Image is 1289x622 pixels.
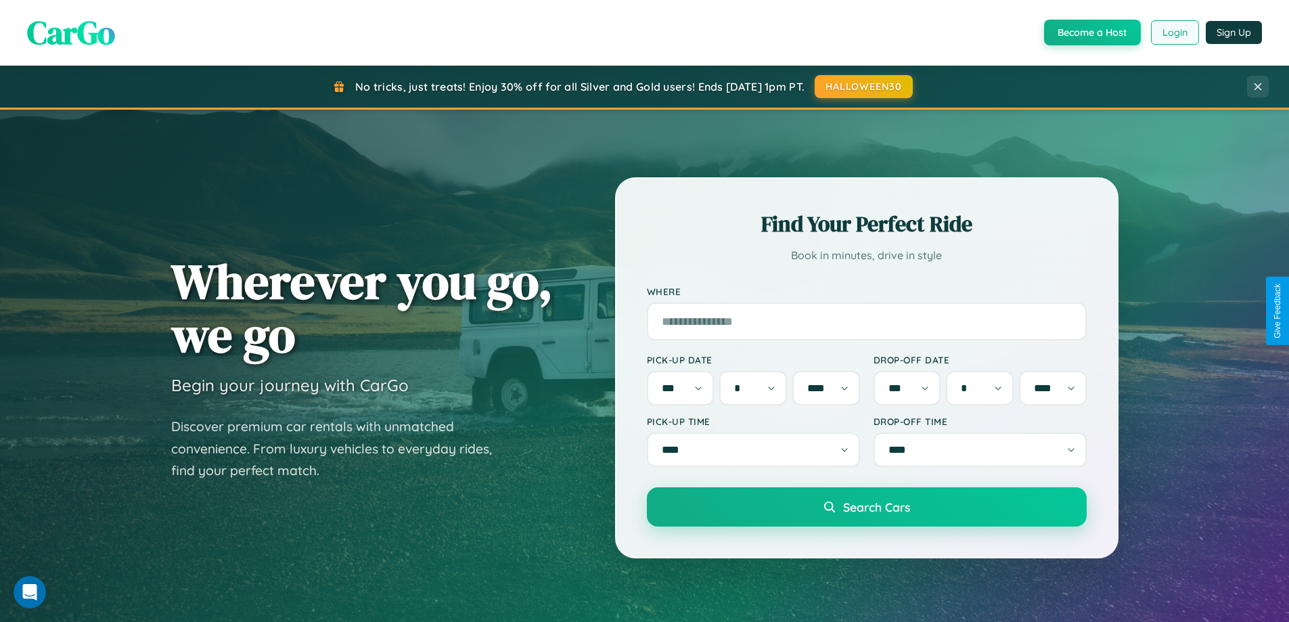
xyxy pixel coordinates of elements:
[171,254,553,361] h1: Wherever you go, we go
[647,416,860,427] label: Pick-up Time
[647,354,860,365] label: Pick-up Date
[27,10,115,55] span: CarGo
[355,80,805,93] span: No tricks, just treats! Enjoy 30% off for all Silver and Gold users! Ends [DATE] 1pm PT.
[171,375,409,395] h3: Begin your journey with CarGo
[843,499,910,514] span: Search Cars
[647,286,1087,297] label: Where
[1273,284,1282,338] div: Give Feedback
[874,416,1087,427] label: Drop-off Time
[171,416,510,482] p: Discover premium car rentals with unmatched convenience. From luxury vehicles to everyday rides, ...
[647,209,1087,239] h2: Find Your Perfect Ride
[647,487,1087,527] button: Search Cars
[1044,20,1141,45] button: Become a Host
[1206,21,1262,44] button: Sign Up
[14,576,46,608] iframe: Intercom live chat
[815,75,913,98] button: HALLOWEEN30
[647,246,1087,265] p: Book in minutes, drive in style
[1151,20,1199,45] button: Login
[874,354,1087,365] label: Drop-off Date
